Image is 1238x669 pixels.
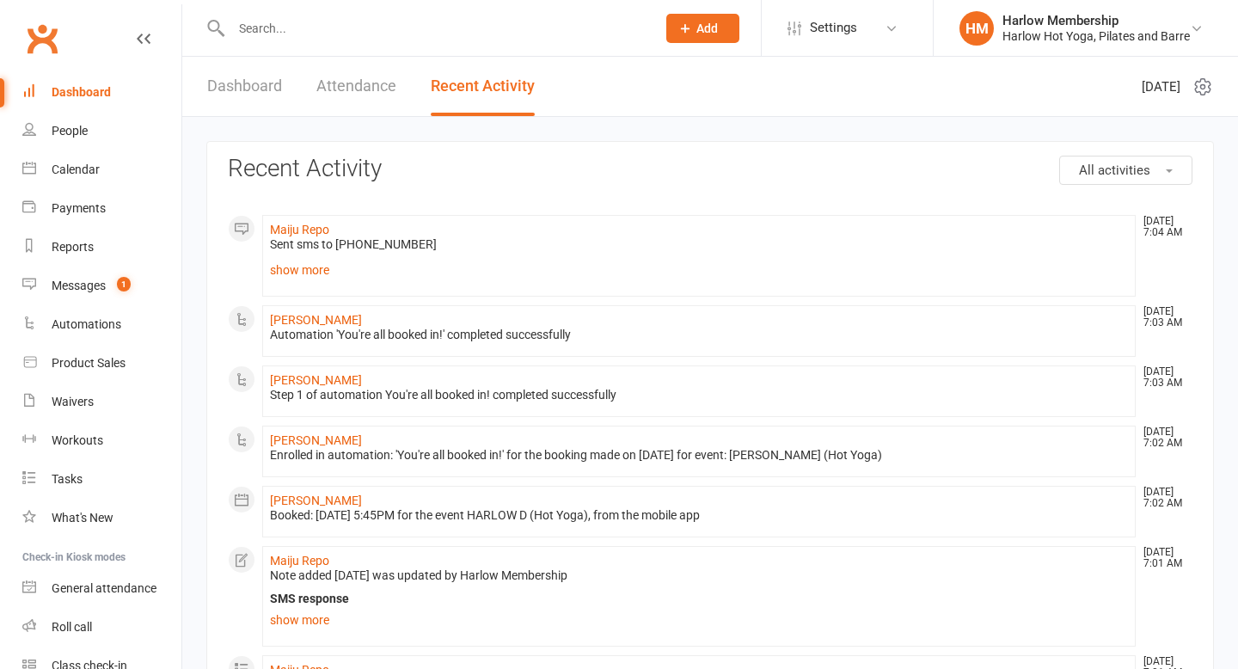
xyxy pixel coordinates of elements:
span: 1 [117,277,131,292]
div: Booked: [DATE] 5:45PM for the event HARLOW D (Hot Yoga), from the mobile app [270,508,1128,523]
time: [DATE] 7:03 AM [1135,366,1192,389]
div: Automation 'You're all booked in!' completed successfully [270,328,1128,342]
h3: Recent Activity [228,156,1192,182]
a: Attendance [316,57,396,116]
span: All activities [1079,163,1150,178]
a: Product Sales [22,344,181,383]
time: [DATE] 7:02 AM [1135,487,1192,509]
input: Search... [226,16,644,40]
div: Tasks [52,472,83,486]
div: Harlow Hot Yoga, Pilates and Barre [1002,28,1190,44]
a: Waivers [22,383,181,421]
div: Product Sales [52,356,126,370]
div: General attendance [52,581,156,595]
a: [PERSON_NAME] [270,313,362,327]
a: Messages 1 [22,267,181,305]
a: Maiju Repo [270,554,329,568]
div: Note added [DATE] was updated by Harlow Membership [270,568,1128,583]
a: show more [270,608,1128,632]
div: People [52,124,88,138]
span: Sent sms to [PHONE_NUMBER] [270,237,437,251]
div: Messages [52,279,106,292]
div: HM [959,11,994,46]
a: What's New [22,499,181,537]
a: Recent Activity [431,57,535,116]
div: Dashboard [52,85,111,99]
a: Workouts [22,421,181,460]
a: Automations [22,305,181,344]
a: Tasks [22,460,181,499]
button: All activities [1059,156,1192,185]
div: Automations [52,317,121,331]
a: [PERSON_NAME] [270,494,362,507]
a: Clubworx [21,17,64,60]
div: Harlow Membership [1002,13,1190,28]
a: Dashboard [22,73,181,112]
a: Reports [22,228,181,267]
a: Roll call [22,608,181,647]
a: Dashboard [207,57,282,116]
div: Enrolled in automation: 'You're all booked in!' for the booking made on [DATE] for event: [PERSON... [270,448,1128,463]
a: [PERSON_NAME] [270,373,362,387]
time: [DATE] 7:01 AM [1135,547,1192,569]
div: Waivers [52,395,94,408]
span: Settings [810,9,857,47]
button: Add [666,14,739,43]
a: People [22,112,181,150]
time: [DATE] 7:04 AM [1135,216,1192,238]
time: [DATE] 7:02 AM [1135,427,1192,449]
time: [DATE] 7:03 AM [1135,306,1192,328]
div: Payments [52,201,106,215]
div: SMS response [270,592,1128,606]
div: Workouts [52,433,103,447]
a: Maiju Repo [270,223,329,236]
div: Step 1 of automation You're all booked in! completed successfully [270,388,1128,402]
span: [DATE] [1142,77,1180,97]
div: Roll call [52,620,92,634]
a: Payments [22,189,181,228]
div: Reports [52,240,94,254]
div: Calendar [52,163,100,176]
a: [PERSON_NAME] [270,433,362,447]
a: Calendar [22,150,181,189]
div: What's New [52,511,113,525]
span: Add [696,21,718,35]
a: General attendance kiosk mode [22,569,181,608]
a: show more [270,258,1128,282]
